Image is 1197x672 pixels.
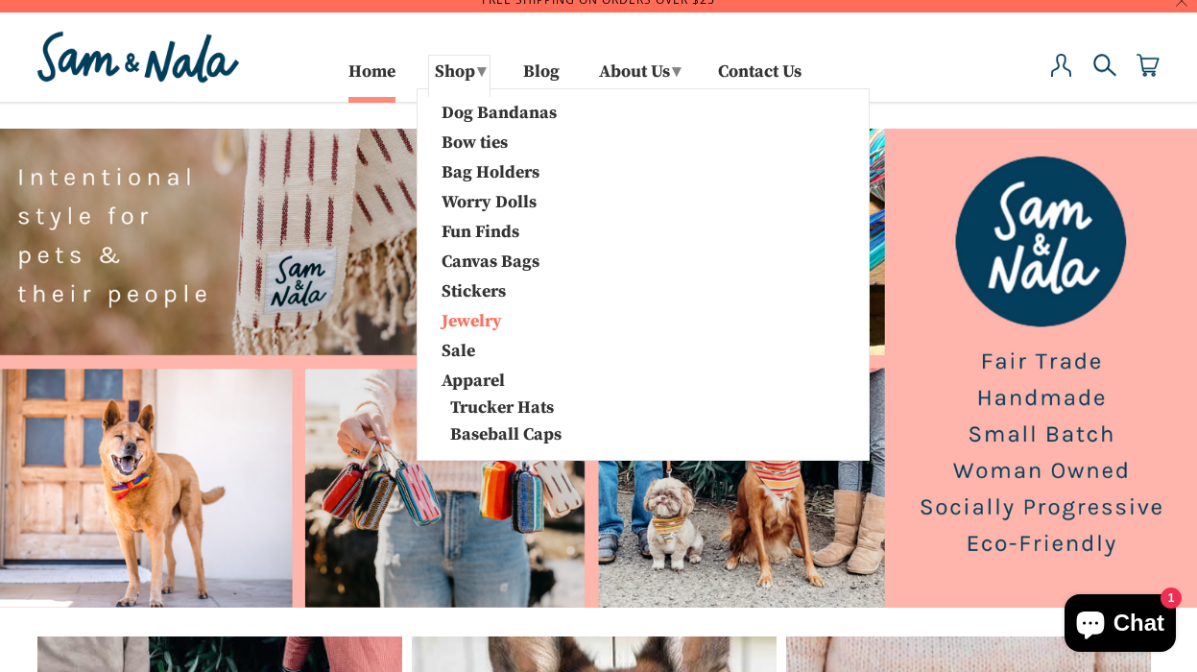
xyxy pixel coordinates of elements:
a: Dog Bandanas [427,99,629,124]
a: Shop▾ [428,55,491,97]
a: Stickers [427,277,629,302]
a: Bow ties [427,129,629,154]
a: Baseball Caps [427,423,629,445]
img: user-icon [1050,54,1073,77]
a: Contact Us [718,65,802,97]
img: search-icon [1093,54,1116,77]
span: ▾ [477,60,486,83]
a: Worry Dolls [427,188,629,213]
a: Trucker Hats [427,396,629,419]
a: Apparel [427,367,629,392]
a: Blog [523,65,560,97]
a: Search [1093,54,1116,97]
img: Sam & Nala [33,27,244,87]
a: Jewelry [427,307,629,332]
a: Sale [427,337,629,362]
img: cart-icon [1137,54,1160,77]
inbox-online-store-chat: Shopify online store chat [1059,594,1182,657]
a: Fun Finds [427,218,629,243]
span: ▾ [672,60,681,83]
a: About Us▾ [592,55,685,97]
a: Canvas Bags [427,248,629,273]
a: My Account [1050,54,1073,97]
a: Bag Holders [427,158,629,183]
a: Home [348,65,395,97]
